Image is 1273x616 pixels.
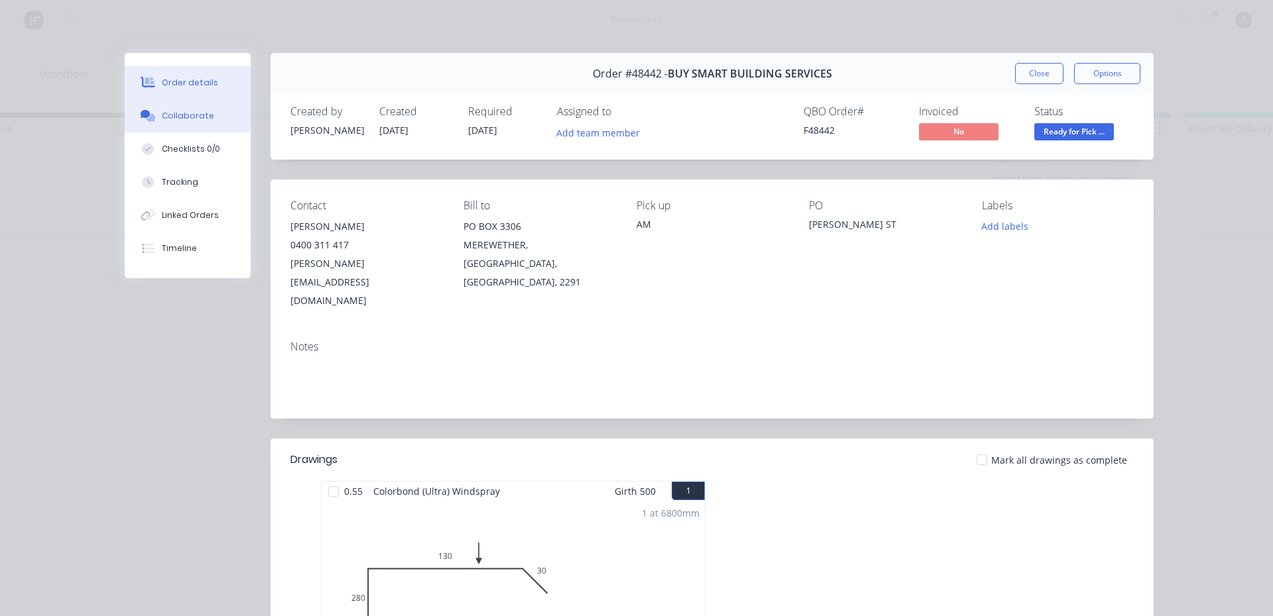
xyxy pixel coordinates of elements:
div: AM [636,217,788,231]
span: Mark all drawings as complete [991,453,1127,467]
div: 0400 311 417 [290,236,442,254]
div: F48442 [804,123,903,137]
div: Linked Orders [162,209,219,221]
span: [DATE] [468,124,497,136]
div: Created [379,105,452,118]
div: Labels [982,199,1134,212]
span: 0.55 [339,482,368,501]
span: [DATE] [379,124,408,136]
button: Add labels [975,217,1036,235]
button: Add team member [557,123,647,141]
div: PO [809,199,961,212]
span: Girth 500 [615,482,656,501]
div: [PERSON_NAME]0400 311 417[PERSON_NAME][EMAIL_ADDRESS][DOMAIN_NAME] [290,217,442,310]
div: Assigned to [557,105,690,118]
div: Notes [290,340,1134,353]
button: Close [1015,63,1063,84]
div: Order details [162,77,218,89]
div: [PERSON_NAME] [290,123,363,137]
div: Contact [290,199,442,212]
div: Status [1034,105,1134,118]
div: [PERSON_NAME][EMAIL_ADDRESS][DOMAIN_NAME] [290,254,442,310]
button: Collaborate [125,99,251,132]
div: Tracking [162,176,198,188]
button: Timeline [125,232,251,265]
button: Add team member [550,123,647,141]
div: 1 at 6800mm [642,506,699,520]
button: Ready for Pick ... [1034,123,1114,143]
div: [PERSON_NAME] ST [809,217,961,236]
button: Order details [125,66,251,99]
div: Required [468,105,541,118]
div: Bill to [463,199,615,212]
div: MEREWETHER, [GEOGRAPHIC_DATA], [GEOGRAPHIC_DATA], 2291 [463,236,615,291]
button: Options [1074,63,1140,84]
div: Pick up [636,199,788,212]
div: Drawings [290,452,337,468]
span: No [919,123,999,140]
button: Tracking [125,166,251,199]
div: QBO Order # [804,105,903,118]
span: Ready for Pick ... [1034,123,1114,140]
div: Checklists 0/0 [162,143,220,155]
div: Created by [290,105,363,118]
button: Linked Orders [125,199,251,232]
div: [PERSON_NAME] [290,217,442,236]
button: Checklists 0/0 [125,132,251,166]
div: Invoiced [919,105,1018,118]
button: 1 [672,482,705,500]
div: PO BOX 3306 [463,217,615,236]
span: BUY SMART BUILDING SERVICES [668,68,832,80]
div: Collaborate [162,110,214,122]
span: Order #48442 - [593,68,668,80]
div: PO BOX 3306MEREWETHER, [GEOGRAPHIC_DATA], [GEOGRAPHIC_DATA], 2291 [463,217,615,291]
span: Colorbond (Ultra) Windspray [368,482,505,501]
div: Timeline [162,242,197,254]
